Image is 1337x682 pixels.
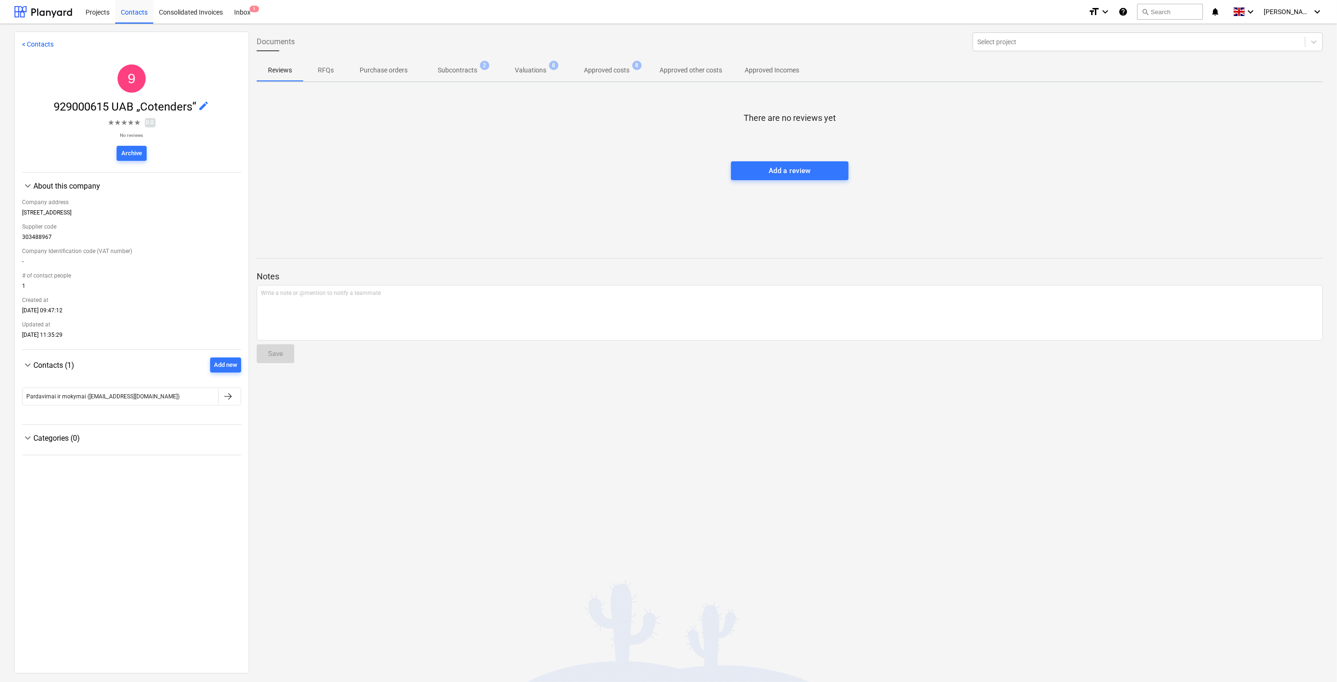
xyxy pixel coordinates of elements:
div: Company address [22,195,241,209]
p: Reviews [268,65,292,75]
div: Created at [22,293,241,307]
div: Categories (0) [22,432,241,444]
span: 9 [128,71,136,86]
span: [PERSON_NAME] [1264,8,1311,16]
div: 929000615 [118,64,146,93]
div: Supplier code [22,220,241,234]
span: 1 [250,6,259,12]
div: Contacts (1)Add new [22,357,241,373]
div: [DATE] 09:47:12 [22,307,241,317]
div: [DATE] 11:35:29 [22,332,241,342]
div: About this company [22,180,241,191]
i: Knowledge base [1118,6,1128,17]
span: 2 [480,61,489,70]
span: Contacts (1) [33,361,74,370]
a: < Contacts [22,40,54,48]
div: Pardavimai ir mokymai ([EMAIL_ADDRESS][DOMAIN_NAME]) [26,393,180,400]
div: Archive [121,148,142,159]
p: Approved other costs [660,65,722,75]
p: Approved costs [584,65,629,75]
div: Add new [214,360,237,371]
span: 8 [632,61,642,70]
p: Approved Incomes [745,65,799,75]
span: ★ [121,117,128,128]
i: format_size [1088,6,1100,17]
p: Subcontracts [438,65,477,75]
span: Documents [257,36,295,48]
p: No reviews [108,132,156,138]
p: Valuations [515,65,546,75]
span: keyboard_arrow_down [22,359,33,371]
span: ★ [128,117,134,128]
span: keyboard_arrow_down [22,432,33,444]
p: RFQs [315,65,337,75]
button: Add a review [731,161,849,180]
i: keyboard_arrow_down [1312,6,1323,17]
div: 1 [22,283,241,293]
div: Contacts (1)Add new [22,373,241,417]
div: - [22,258,241,269]
div: Categories (0) [33,434,241,443]
span: keyboard_arrow_down [22,180,33,191]
div: Company Identification code (VAT number) [22,244,241,258]
button: Archive [117,146,147,161]
i: keyboard_arrow_down [1100,6,1111,17]
p: Purchase orders [360,65,408,75]
span: search [1141,8,1149,16]
button: Search [1137,4,1203,20]
button: Add new [210,357,241,373]
span: ★ [115,117,121,128]
div: Add a review [769,165,811,177]
i: notifications [1211,6,1220,17]
i: keyboard_arrow_down [1245,6,1256,17]
div: 303488967 [22,234,241,244]
span: 929000615 UAB „Cotenders“ [54,100,198,113]
span: 0.0 [145,118,156,127]
span: ★ [134,117,141,128]
div: Categories (0) [22,444,241,447]
div: # of contact people [22,269,241,283]
p: Notes [257,271,1323,282]
div: Updated at [22,317,241,332]
div: About this company [22,191,241,342]
p: There are no reviews yet [744,112,836,124]
div: [STREET_ADDRESS] [22,209,241,220]
iframe: Chat Widget [1290,637,1337,682]
div: About this company [33,182,241,190]
span: edit [198,100,210,111]
span: ★ [108,117,115,128]
span: 8 [549,61,558,70]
